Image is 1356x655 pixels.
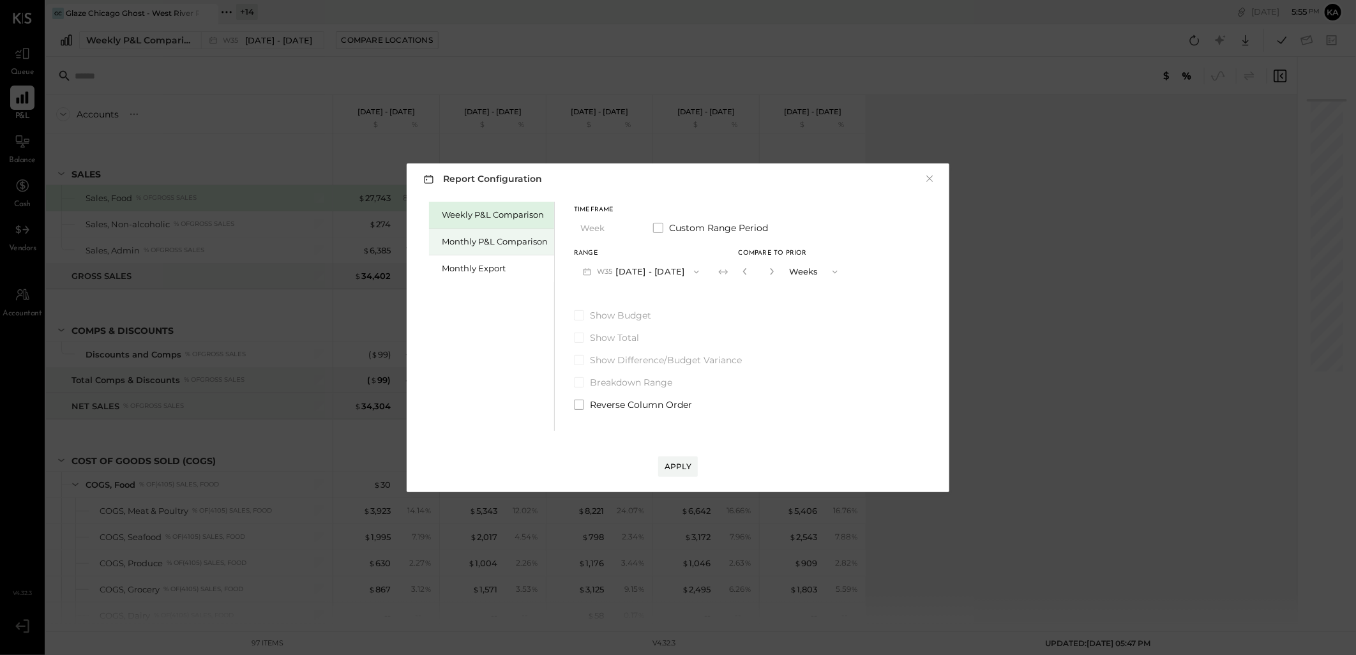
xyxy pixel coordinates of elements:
[669,222,768,234] span: Custom Range Period
[783,260,847,283] button: Weeks
[590,398,692,411] span: Reverse Column Order
[590,309,651,322] span: Show Budget
[574,250,708,257] div: Range
[590,331,639,344] span: Show Total
[421,171,542,187] h3: Report Configuration
[574,207,638,213] div: Timeframe
[590,376,672,389] span: Breakdown Range
[658,456,698,477] button: Apply
[442,236,548,248] div: Monthly P&L Comparison
[442,209,548,221] div: Weekly P&L Comparison
[924,172,935,185] button: ×
[590,354,742,366] span: Show Difference/Budget Variance
[665,461,691,472] div: Apply
[574,260,708,283] button: W35[DATE] - [DATE]
[574,216,638,240] button: Week
[442,262,548,275] div: Monthly Export
[739,250,807,257] span: Compare to Prior
[597,267,616,277] span: W35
